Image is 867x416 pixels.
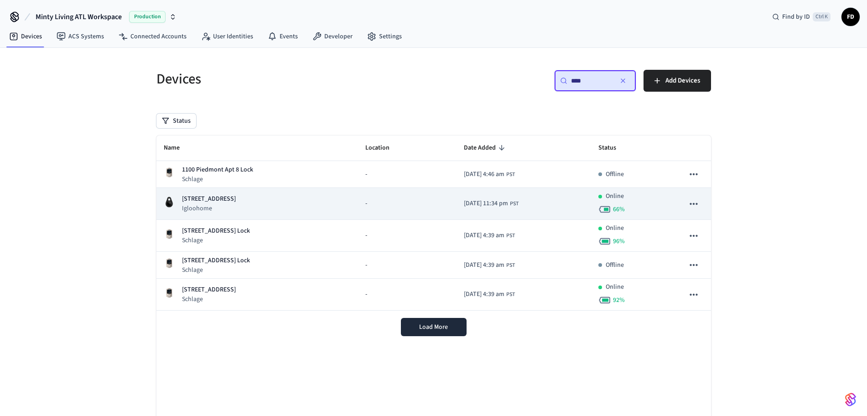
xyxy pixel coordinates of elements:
[111,28,194,45] a: Connected Accounts
[613,205,625,214] span: 66 %
[644,70,711,92] button: Add Devices
[156,114,196,128] button: Status
[365,170,367,179] span: -
[164,197,175,208] img: igloohome_igke
[506,232,515,240] span: PST
[182,175,253,184] p: Schlage
[765,9,838,25] div: Find by IDCtrl K
[305,28,360,45] a: Developer
[464,170,515,179] div: Asia/Manila
[164,141,192,155] span: Name
[156,135,711,311] table: sticky table
[365,141,401,155] span: Location
[182,194,236,204] p: [STREET_ADDRESS]
[365,290,367,299] span: -
[464,260,515,270] div: Asia/Manila
[464,290,515,299] div: Asia/Manila
[182,295,236,304] p: Schlage
[464,260,504,270] span: [DATE] 4:39 am
[182,265,250,275] p: Schlage
[182,226,250,236] p: [STREET_ADDRESS] Lock
[49,28,111,45] a: ACS Systems
[506,291,515,299] span: PST
[464,231,504,240] span: [DATE] 4:39 am
[464,199,519,208] div: Asia/Manila
[182,204,236,213] p: Igloohome
[182,236,250,245] p: Schlage
[129,11,166,23] span: Production
[2,28,49,45] a: Devices
[464,170,504,179] span: [DATE] 4:46 am
[842,9,859,25] span: FD
[156,70,428,88] h5: Devices
[260,28,305,45] a: Events
[194,28,260,45] a: User Identities
[613,237,625,246] span: 96 %
[606,192,624,201] p: Online
[164,229,175,239] img: Schlage Sense Smart Deadbolt with Camelot Trim, Front
[606,170,624,179] p: Offline
[360,28,409,45] a: Settings
[464,231,515,240] div: Asia/Manila
[813,12,831,21] span: Ctrl K
[845,392,856,407] img: SeamLogoGradient.69752ec5.svg
[606,260,624,270] p: Offline
[464,199,508,208] span: [DATE] 11:34 pm
[164,258,175,269] img: Schlage Sense Smart Deadbolt with Camelot Trim, Front
[665,75,700,87] span: Add Devices
[841,8,860,26] button: FD
[506,261,515,270] span: PST
[164,287,175,298] img: Schlage Sense Smart Deadbolt with Camelot Trim, Front
[464,290,504,299] span: [DATE] 4:39 am
[782,12,810,21] span: Find by ID
[613,296,625,305] span: 92 %
[606,282,624,292] p: Online
[464,141,508,155] span: Date Added
[365,231,367,240] span: -
[598,141,628,155] span: Status
[182,285,236,295] p: [STREET_ADDRESS]
[365,199,367,208] span: -
[36,11,122,22] span: Minty Living ATL Workspace
[182,256,250,265] p: [STREET_ADDRESS] Lock
[365,260,367,270] span: -
[606,224,624,233] p: Online
[506,171,515,179] span: PST
[182,165,253,175] p: 1100 Piedmont Apt 8 Lock
[164,167,175,178] img: Schlage Sense Smart Deadbolt with Camelot Trim, Front
[510,200,519,208] span: PST
[419,322,448,332] span: Load More
[401,318,467,336] button: Load More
